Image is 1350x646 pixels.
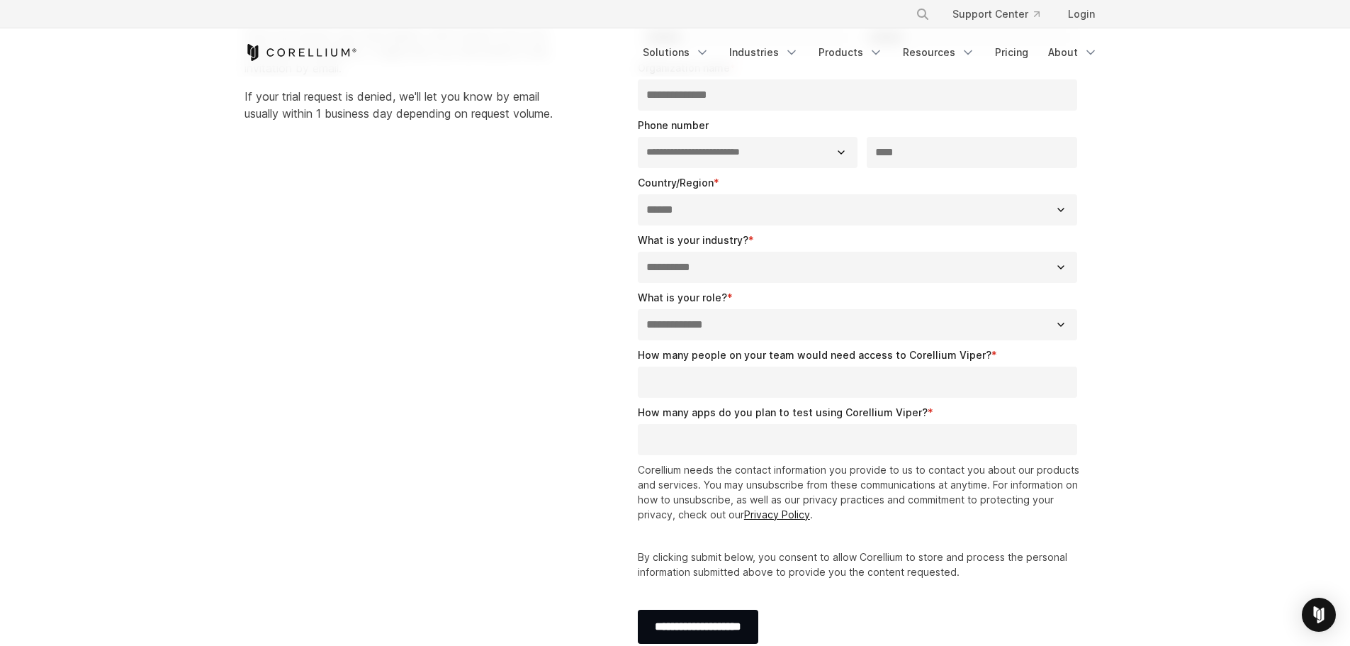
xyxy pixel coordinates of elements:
a: Solutions [634,40,718,65]
span: Phone number [638,119,709,131]
button: Search [910,1,935,27]
div: Open Intercom Messenger [1302,598,1336,632]
span: How many people on your team would need access to Corellium Viper? [638,349,991,361]
p: By clicking submit below, you consent to allow Corellium to store and process the personal inform... [638,550,1084,579]
a: Industries [721,40,807,65]
p: Corellium needs the contact information you provide to us to contact you about our products and s... [638,462,1084,522]
a: Support Center [941,1,1051,27]
a: Products [810,40,891,65]
a: Corellium Home [244,44,357,61]
a: Login [1057,1,1106,27]
span: What is your role? [638,291,727,303]
a: Resources [894,40,984,65]
div: Navigation Menu [899,1,1106,27]
span: If your trial request is denied, we'll let you know by email usually within 1 business day depend... [244,89,553,121]
a: About [1040,40,1106,65]
a: Privacy Policy [744,508,810,520]
span: How many apps do you plan to test using Corellium Viper? [638,406,928,418]
div: Navigation Menu [634,40,1106,65]
span: Country/Region [638,177,714,189]
span: What is your industry? [638,234,748,246]
a: Pricing [986,40,1037,65]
